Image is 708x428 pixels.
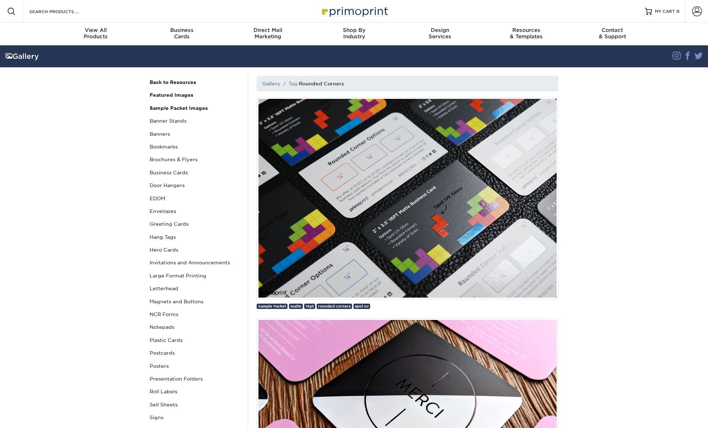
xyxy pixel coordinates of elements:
a: Roll Labels [147,385,242,398]
strong: Featured Images [150,92,193,98]
a: BusinessCards [139,23,225,45]
a: Sample Packet [257,304,288,309]
span: Contact [569,27,656,33]
div: & Support [569,27,656,40]
a: NCR Forms [147,308,242,321]
span: spot uv [355,304,369,308]
a: Featured Images [147,89,242,101]
a: Presentation Folders [147,372,242,385]
a: EDDM [147,192,242,205]
a: Envelopes [147,205,242,218]
a: Resources& Templates [483,23,569,45]
a: Invitations and Announcements [147,256,242,269]
img: 16pt Matte Business card with Spot UV Gloss [257,97,558,299]
span: 0 [676,9,680,14]
a: Posters [147,360,242,372]
a: rounded corners [317,304,352,309]
a: Business Cards [147,166,242,179]
a: DesignServices [397,23,483,45]
a: Hero Cards [147,243,242,256]
a: Greeting Cards [147,218,242,230]
span: Shop By [311,27,397,33]
a: Banners [147,128,242,140]
span: 16pt [306,304,314,308]
a: Plastic Cards [147,334,242,347]
a: Signs [147,411,242,424]
span: matte [290,304,301,308]
a: Sell Sheets [147,398,242,411]
span: MY CART [655,9,675,15]
a: Shop ByIndustry [311,23,397,45]
div: Services [397,27,483,40]
li: Tag: [280,80,344,87]
span: Direct Mail [225,27,311,33]
a: View AllProducts [53,23,139,45]
a: Back to Resources [147,76,242,89]
span: Resources [483,27,569,33]
div: Products [53,27,139,40]
a: Notepads [147,321,242,333]
img: Primoprint [319,4,390,19]
a: Sample Packet Images [147,102,242,114]
span: Design [397,27,483,33]
div: & Templates [483,27,569,40]
a: Bookmarks [147,140,242,153]
div: Cards [139,27,225,40]
a: Direct MailMarketing [225,23,311,45]
a: Magnets and Buttons [147,295,242,308]
a: Large Format Printing [147,269,242,282]
span: rounded corners [318,304,351,308]
a: Gallery [262,81,280,86]
strong: Sample Packet Images [150,105,208,111]
span: Business [139,27,225,33]
a: Letterhead [147,282,242,295]
a: Hang Tags [147,231,242,243]
a: Postcards [147,347,242,359]
a: Brochures & Flyers [147,153,242,166]
span: Sample Packet [258,304,286,308]
a: 16pt [304,304,315,309]
div: Industry [311,27,397,40]
a: Door Hangers [147,179,242,192]
a: Banner Stands [147,114,242,127]
a: matte [289,304,303,309]
span: View All [53,27,139,33]
h1: Rounded Corners [299,81,344,86]
a: Contact& Support [569,23,656,45]
input: SEARCH PRODUCTS..... [29,7,98,16]
a: spot uv [353,304,370,309]
div: Marketing [225,27,311,40]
